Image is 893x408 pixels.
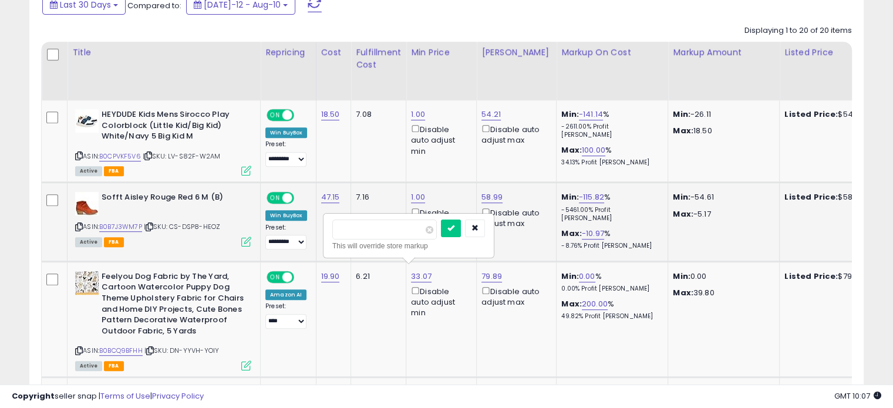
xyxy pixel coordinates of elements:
[561,159,659,167] p: 34.13% Profit [PERSON_NAME]
[673,287,693,298] strong: Max:
[356,271,397,282] div: 6.21
[561,206,659,222] p: -5461.00% Profit [PERSON_NAME]
[265,127,307,138] div: Win BuyBox
[332,240,485,252] div: This will override store markup
[673,125,693,136] strong: Max:
[268,110,282,120] span: ON
[321,46,346,59] div: Cost
[582,144,605,156] a: 100.00
[481,46,551,59] div: [PERSON_NAME]
[561,46,663,59] div: Markup on Cost
[72,46,255,59] div: Title
[481,191,503,203] a: 58.99
[582,228,604,240] a: -10.97
[356,46,401,71] div: Fulfillment Cost
[144,346,219,355] span: | SKU: DN-YYVH-YOIY
[265,210,307,221] div: Win BuyBox
[582,298,608,310] a: 200.00
[12,391,204,402] div: seller snap | |
[579,191,604,203] a: -115.82
[321,271,340,282] a: 19.90
[784,192,882,203] div: $58.99
[75,166,102,176] span: All listings currently available for purchase on Amazon
[102,109,244,145] b: HEYDUDE Kids Mens Sirocco Play Colorblock (Little Kid/Big Kid) White/Navy 5 Big Kid M
[784,46,886,59] div: Listed Price
[784,109,882,120] div: $54.21
[321,109,340,120] a: 18.50
[561,271,659,293] div: %
[561,312,659,321] p: 49.82% Profit [PERSON_NAME]
[104,237,124,247] span: FBA
[561,298,582,309] b: Max:
[561,299,659,321] div: %
[481,123,547,146] div: Disable auto adjust max
[143,151,220,161] span: | SKU: LV-S82F-W2AM
[411,191,425,203] a: 1.00
[99,222,142,232] a: B0B7J3WM7P
[99,346,143,356] a: B0BCQ9BFHH
[561,285,659,293] p: 0.00% Profit [PERSON_NAME]
[75,361,102,371] span: All listings currently available for purchase on Amazon
[292,272,311,282] span: OFF
[561,145,659,167] div: %
[75,192,99,215] img: 41AyxtFuq5L._SL40_.jpg
[673,209,770,220] p: -5.17
[411,46,471,59] div: Min Price
[356,109,397,120] div: 7.08
[144,222,220,231] span: | SKU: CS-DSP8-HEOZ
[481,109,501,120] a: 54.21
[99,151,141,161] a: B0CPVKF5V6
[481,206,547,229] div: Disable auto adjust max
[561,109,579,120] b: Min:
[75,271,251,369] div: ASIN:
[561,192,659,222] div: %
[481,271,502,282] a: 79.89
[100,390,150,402] a: Terms of Use
[579,109,603,120] a: -141.14
[75,271,99,295] img: 71P+Ksk+JtL._SL40_.jpg
[673,126,770,136] p: 18.50
[673,208,693,220] strong: Max:
[673,271,690,282] strong: Min:
[75,237,102,247] span: All listings currently available for purchase on Amazon
[673,271,770,282] p: 0.00
[268,193,282,203] span: ON
[265,46,311,59] div: Repricing
[321,191,340,203] a: 47.15
[561,191,579,203] b: Min:
[75,192,251,245] div: ASIN:
[292,193,311,203] span: OFF
[561,242,659,250] p: -8.76% Profit [PERSON_NAME]
[265,140,307,167] div: Preset:
[265,224,307,250] div: Preset:
[561,123,659,139] p: -2611.00% Profit [PERSON_NAME]
[673,46,774,59] div: Markup Amount
[561,109,659,139] div: %
[411,123,467,157] div: Disable auto adjust min
[673,288,770,298] p: 39.80
[561,228,659,250] div: %
[784,271,838,282] b: Listed Price:
[834,390,881,402] span: 2025-09-10 10:07 GMT
[265,289,306,300] div: Amazon AI
[784,271,882,282] div: $79.89
[673,109,690,120] strong: Min:
[411,285,467,319] div: Disable auto adjust min
[104,166,124,176] span: FBA
[292,110,311,120] span: OFF
[579,271,595,282] a: 0.00
[744,25,852,36] div: Displaying 1 to 20 of 20 items
[265,302,307,329] div: Preset:
[102,271,244,339] b: Feelyou Dog Fabric by The Yard, Cartoon Watercolor Puppy Dog Theme Upholstery Fabric for Chairs a...
[75,109,251,174] div: ASIN:
[673,192,770,203] p: -54.61
[673,191,690,203] strong: Min:
[561,271,579,282] b: Min:
[75,109,99,133] img: 41nbOESnz+L._SL40_.jpg
[152,390,204,402] a: Privacy Policy
[12,390,55,402] strong: Copyright
[561,144,582,156] b: Max:
[356,192,397,203] div: 7.16
[784,191,838,203] b: Listed Price:
[481,285,547,308] div: Disable auto adjust max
